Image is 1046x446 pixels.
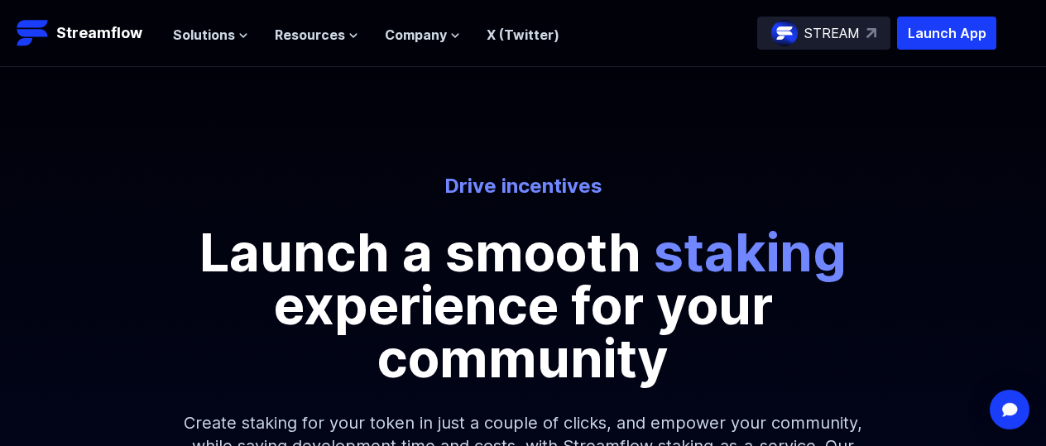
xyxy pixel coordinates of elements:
[757,17,890,50] a: STREAM
[771,20,798,46] img: streamflow-logo-circle.png
[897,17,996,50] button: Launch App
[487,26,559,43] a: X (Twitter)
[151,226,895,385] p: Launch a smooth experience for your community
[385,25,447,45] span: Company
[173,25,235,45] span: Solutions
[866,28,876,38] img: top-right-arrow.svg
[56,22,142,45] p: Streamflow
[385,25,460,45] button: Company
[654,220,847,284] span: staking
[65,173,981,199] p: Drive incentives
[990,390,1029,429] div: Open Intercom Messenger
[804,23,860,43] p: STREAM
[17,17,50,50] img: Streamflow Logo
[275,25,345,45] span: Resources
[173,25,248,45] button: Solutions
[275,25,358,45] button: Resources
[17,17,156,50] a: Streamflow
